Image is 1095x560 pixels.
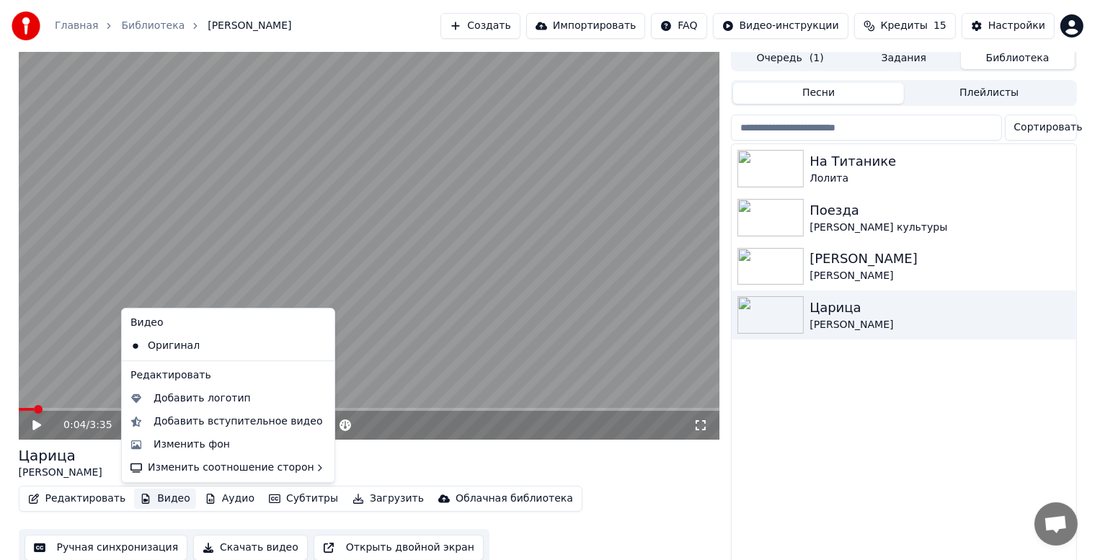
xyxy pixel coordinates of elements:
div: [PERSON_NAME] [810,249,1070,269]
span: Кредиты [881,19,928,33]
button: Видео [134,489,196,509]
div: [PERSON_NAME] [810,269,1070,283]
button: Песни [733,83,904,104]
div: [PERSON_NAME] [810,318,1070,332]
button: Очередь [733,48,847,69]
div: Изменить соотношение сторон [125,456,332,479]
button: Аудио [199,489,260,509]
button: Субтитры [263,489,344,509]
button: Загрузить [347,489,430,509]
button: Настройки [962,13,1055,39]
span: [PERSON_NAME] [208,19,291,33]
div: Добавить логотип [154,391,251,406]
div: Изменить фон [154,437,230,452]
button: Импортировать [526,13,646,39]
a: Главная [55,19,98,33]
div: [PERSON_NAME] культуры [810,221,1070,235]
span: 15 [934,19,947,33]
div: На Титанике [810,151,1070,172]
img: youka [12,12,40,40]
a: Библиотека [121,19,185,33]
div: Редактировать [125,364,332,387]
div: Видео [125,311,332,334]
button: Задания [847,48,961,69]
div: Облачная библиотека [456,492,573,506]
div: Открытый чат [1034,502,1078,546]
div: Оригинал [125,334,310,357]
button: FAQ [651,13,706,39]
button: Плейлисты [904,83,1075,104]
button: Создать [440,13,520,39]
div: Царица [810,298,1070,318]
button: Библиотека [961,48,1075,69]
span: ( 1 ) [810,51,824,66]
button: Редактировать [22,489,132,509]
button: Кредиты15 [854,13,956,39]
div: Настройки [988,19,1045,33]
div: Лолита [810,172,1070,186]
div: Добавить вступительное видео [154,414,323,429]
div: / [63,418,98,432]
div: Поезда [810,200,1070,221]
span: 3:35 [89,418,112,432]
span: Сортировать [1014,120,1083,135]
div: Царица [19,445,102,466]
span: 0:04 [63,418,86,432]
div: [PERSON_NAME] [19,466,102,480]
button: Видео-инструкции [713,13,848,39]
nav: breadcrumb [55,19,292,33]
